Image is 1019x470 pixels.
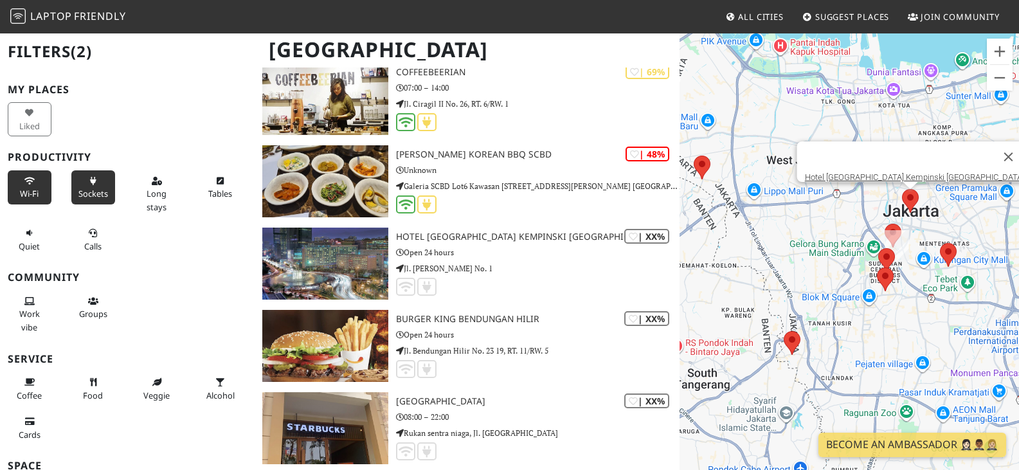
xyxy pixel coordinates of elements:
p: Open 24 hours [396,329,679,341]
span: Food [83,390,103,401]
button: Zoom out [987,65,1013,91]
button: Veggie [135,372,179,406]
span: Credit cards [19,429,41,440]
img: Hotel Indonesia Kempinski Jakarta [262,228,388,300]
img: Yongdaeri Korean BBQ SCBD [262,145,388,217]
h3: Community [8,271,247,284]
button: Sockets [71,170,115,204]
div: | XX% [624,393,669,408]
button: Calls [71,222,115,257]
span: Quiet [19,240,40,252]
img: COFFEEBEERIAN [262,63,388,135]
span: Work-friendly tables [208,188,232,199]
span: People working [19,308,40,332]
p: Jl. Bendungan Hilir No. 23 19, RT. 11/RW. 5 [396,345,679,357]
button: Long stays [135,170,179,217]
span: Suggest Places [815,11,890,23]
button: Alcohol [199,372,242,406]
a: Become an Ambassador 🤵🏻‍♀️🤵🏾‍♂️🤵🏼‍♀️ [818,433,1006,457]
h1: [GEOGRAPHIC_DATA] [258,32,676,68]
button: Food [71,372,115,406]
span: Friendly [74,9,125,23]
h3: [PERSON_NAME] Korean BBQ SCBD [396,149,679,160]
p: 07:00 – 14:00 [396,82,679,94]
button: Tables [199,170,242,204]
a: COFFEEBEERIAN | 69% COFFEEBEERIAN 07:00 – 14:00 Jl. Ciragil II No. 26, RT. 6/RW. 1 [255,63,679,135]
h3: Burger King Bendungan Hilir [396,314,679,325]
span: Group tables [79,308,107,320]
h3: My Places [8,84,247,96]
a: Suggest Places [797,5,895,28]
h2: Filters [8,32,247,71]
p: Open 24 hours [396,246,679,258]
h3: Hotel [GEOGRAPHIC_DATA] Kempinski [GEOGRAPHIC_DATA] [396,231,679,242]
button: Cards [8,411,51,445]
a: All Cities [720,5,789,28]
img: Starbucks Green Lake City [262,392,388,464]
span: Long stays [147,188,167,212]
button: Wi-Fi [8,170,51,204]
p: 08:00 – 22:00 [396,411,679,423]
button: Work vibe [8,291,51,338]
button: Zoom in [987,39,1013,64]
span: Veggie [143,390,170,401]
h3: [GEOGRAPHIC_DATA] [396,396,679,407]
span: Laptop [30,9,72,23]
span: Alcohol [206,390,235,401]
h3: Productivity [8,151,247,163]
div: | 48% [626,147,669,161]
p: Unknown [396,164,679,176]
h3: Service [8,353,247,365]
button: Coffee [8,372,51,406]
p: Jl. Ciragil II No. 26, RT. 6/RW. 1 [396,98,679,110]
div: | XX% [624,229,669,244]
a: Burger King Bendungan Hilir | XX% Burger King Bendungan Hilir Open 24 hours Jl. Bendungan Hilir N... [255,310,679,382]
span: All Cities [738,11,784,23]
p: Galeria SCBD Lot6 Kawasan [STREET_ADDRESS][PERSON_NAME] [GEOGRAPHIC_DATA] Baru [396,180,679,192]
a: LaptopFriendly LaptopFriendly [10,6,126,28]
p: Rukan sentra niaga, Jl. [GEOGRAPHIC_DATA] [396,427,679,439]
span: (2) [71,41,92,62]
span: Join Community [921,11,1000,23]
button: Groups [71,291,115,325]
img: Burger King Bendungan Hilir [262,310,388,382]
a: Join Community [903,5,1005,28]
span: Video/audio calls [84,240,102,252]
span: Stable Wi-Fi [20,188,39,199]
span: Coffee [17,390,42,401]
div: | XX% [624,311,669,326]
span: Power sockets [78,188,108,199]
p: Jl. [PERSON_NAME] No. 1 [396,262,679,275]
a: Starbucks Green Lake City | XX% [GEOGRAPHIC_DATA] 08:00 – 22:00 Rukan sentra niaga, Jl. [GEOGRAPH... [255,392,679,464]
a: Yongdaeri Korean BBQ SCBD | 48% [PERSON_NAME] Korean BBQ SCBD Unknown Galeria SCBD Lot6 Kawasan [... [255,145,679,217]
a: Hotel Indonesia Kempinski Jakarta | XX% Hotel [GEOGRAPHIC_DATA] Kempinski [GEOGRAPHIC_DATA] Open ... [255,228,679,300]
button: Quiet [8,222,51,257]
img: LaptopFriendly [10,8,26,24]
